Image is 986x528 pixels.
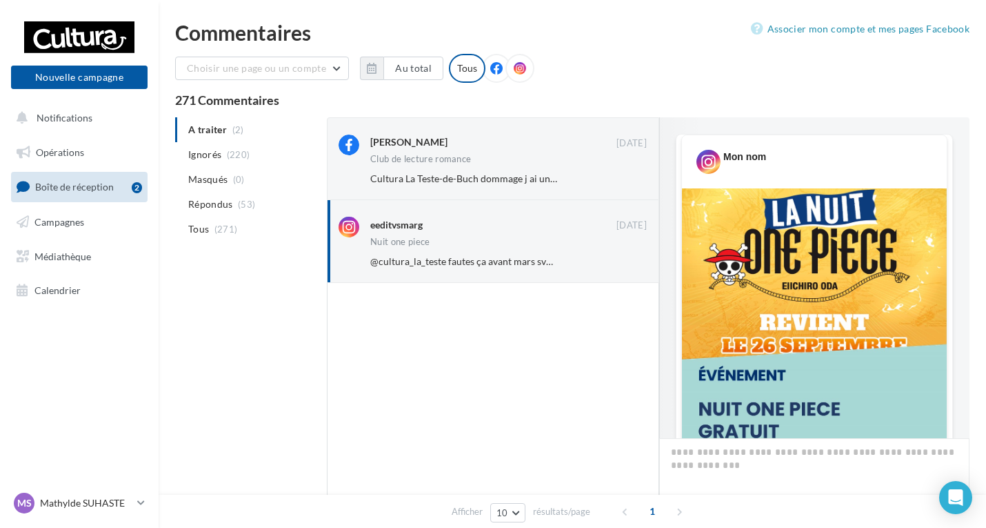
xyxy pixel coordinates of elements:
span: résultats/page [533,505,590,518]
span: Calendrier [34,284,81,296]
span: Cultura La Teste-de-Buch dommage j ai un entretien [DATE] mais le prochain je serais là avec gran... [370,173,820,184]
div: [PERSON_NAME] [370,135,447,149]
div: Nuit one piece [370,237,430,246]
div: Tous [449,54,485,83]
span: Afficher [452,505,483,518]
span: [DATE] [616,219,647,232]
div: 271 Commentaires [175,94,969,106]
span: @cultura_la_teste fautes ça avant mars svp j'ai en tellement besoin , merci ❤️ [370,255,696,267]
span: Opérations [36,146,84,158]
a: MS Mathylde SUHASTE [11,490,148,516]
a: Boîte de réception2 [8,172,150,202]
button: Choisir une page ou un compte [175,57,349,80]
a: Opérations [8,138,150,167]
div: 2 [132,182,142,193]
div: eeditvsmarg [370,218,423,232]
a: Associer mon compte et mes pages Facebook [751,21,969,37]
span: [DATE] [616,137,647,150]
p: Mathylde SUHASTE [40,496,132,510]
a: Médiathèque [8,242,150,271]
span: 10 [496,507,508,518]
div: Open Intercom Messenger [939,481,972,514]
span: Choisir une page ou un compte [187,62,326,74]
div: Commentaires [175,22,969,43]
div: Club de lecture romance [370,155,471,164]
span: MS [17,496,32,510]
span: Ignorés [188,148,221,162]
span: Masqués [188,173,228,186]
button: 10 [490,503,525,522]
span: 1 [641,500,663,522]
div: Mon nom [723,150,766,164]
button: Au total [360,57,443,80]
button: Au total [383,57,443,80]
span: (220) [227,149,250,160]
span: Campagnes [34,216,84,228]
span: Notifications [37,112,92,124]
span: Médiathèque [34,250,91,262]
span: Répondus [188,197,233,211]
span: (53) [238,199,255,210]
a: Calendrier [8,276,150,305]
button: Nouvelle campagne [11,66,148,89]
span: (0) [233,174,245,185]
span: Boîte de réception [35,181,114,193]
a: Campagnes [8,208,150,237]
span: (271) [214,224,238,235]
span: Tous [188,222,209,236]
button: Notifications [8,104,145,133]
